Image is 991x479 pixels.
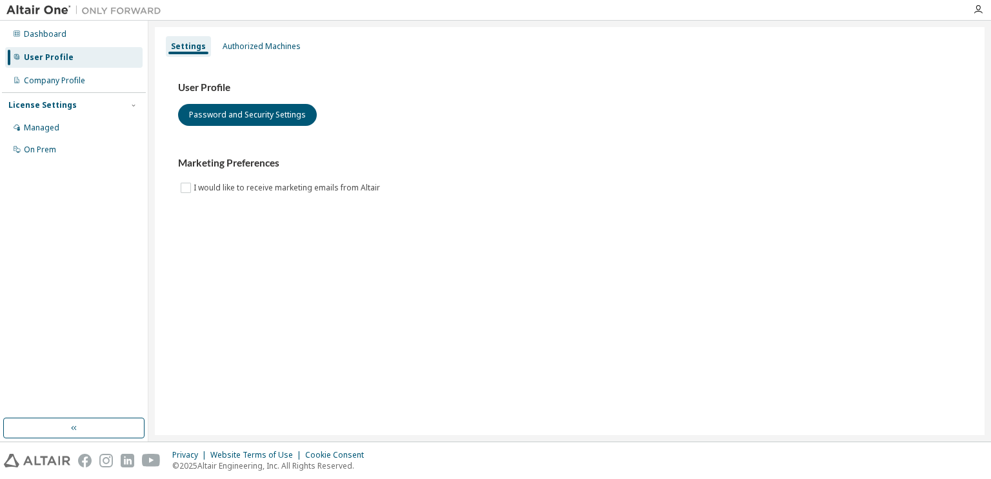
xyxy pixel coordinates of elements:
[8,100,77,110] div: License Settings
[24,145,56,155] div: On Prem
[99,454,113,467] img: instagram.svg
[24,52,74,63] div: User Profile
[6,4,168,17] img: Altair One
[4,454,70,467] img: altair_logo.svg
[210,450,305,460] div: Website Terms of Use
[305,450,372,460] div: Cookie Consent
[121,454,134,467] img: linkedin.svg
[178,104,317,126] button: Password and Security Settings
[178,157,961,170] h3: Marketing Preferences
[223,41,301,52] div: Authorized Machines
[172,460,372,471] p: © 2025 Altair Engineering, Inc. All Rights Reserved.
[24,76,85,86] div: Company Profile
[24,29,66,39] div: Dashboard
[172,450,210,460] div: Privacy
[78,454,92,467] img: facebook.svg
[178,81,961,94] h3: User Profile
[194,180,383,196] label: I would like to receive marketing emails from Altair
[142,454,161,467] img: youtube.svg
[171,41,206,52] div: Settings
[24,123,59,133] div: Managed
